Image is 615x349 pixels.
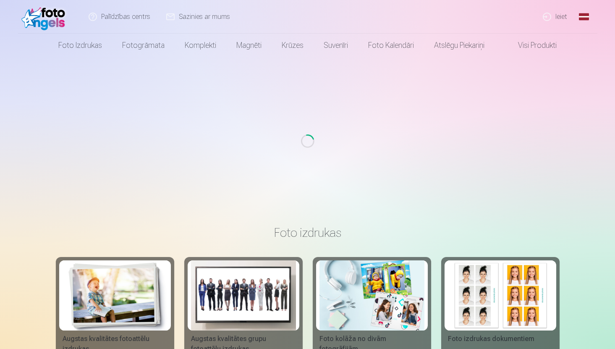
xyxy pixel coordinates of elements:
[319,260,424,331] img: Foto kolāža no divām fotogrāfijām
[48,34,112,57] a: Foto izdrukas
[445,334,556,344] div: Foto izdrukas dokumentiem
[21,3,70,30] img: /fa1
[272,34,314,57] a: Krūzes
[63,260,167,331] img: Augstas kvalitātes fotoattēlu izdrukas
[226,34,272,57] a: Magnēti
[63,225,553,240] h3: Foto izdrukas
[424,34,495,57] a: Atslēgu piekariņi
[191,260,296,331] img: Augstas kvalitātes grupu fotoattēlu izdrukas
[358,34,424,57] a: Foto kalendāri
[448,260,553,331] img: Foto izdrukas dokumentiem
[175,34,226,57] a: Komplekti
[112,34,175,57] a: Fotogrāmata
[495,34,567,57] a: Visi produkti
[314,34,358,57] a: Suvenīri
